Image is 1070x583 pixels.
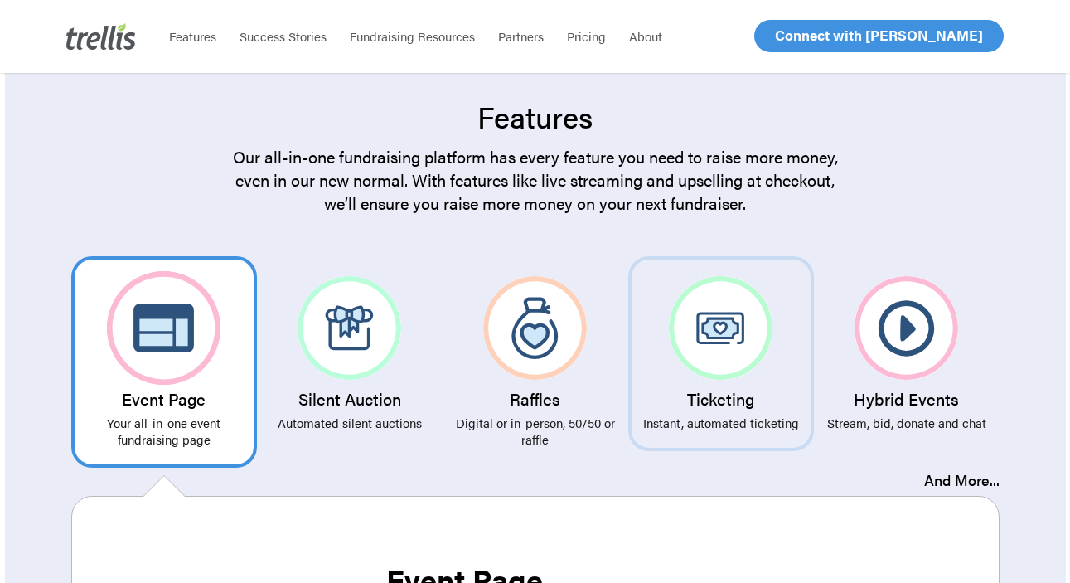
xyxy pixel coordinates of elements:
a: Partners [487,28,555,45]
span: Features [169,27,216,45]
span: Fundraising Resources [350,27,475,45]
a: Success Stories [228,28,338,45]
h3: Silent Auction [269,390,431,408]
h2: Features [71,100,1000,134]
span: Pricing [567,27,606,45]
img: Raffles [483,276,587,380]
img: Hybrid Events [855,276,958,380]
span: Connect with [PERSON_NAME] [775,25,983,45]
span: Success Stories [240,27,327,45]
a: Raffles Digital or in-person, 50/50 or raffle [443,256,628,468]
p: Automated silent auctions [269,415,431,431]
a: Hybrid Events Stream, bid, donate and chat [814,256,1000,451]
a: Ticketing Instant, automated ticketing [628,256,814,451]
img: Trellis [66,23,136,50]
h3: Ticketing [640,390,802,408]
span: About [629,27,662,45]
h3: Raffles [454,390,617,408]
p: Instant, automated ticketing [640,415,802,431]
a: Pricing [555,28,617,45]
a: Event Page Your all-in-one event fundraising page [71,256,257,468]
a: Fundraising Resources [338,28,487,45]
a: Silent Auction Automated silent auctions [257,256,443,451]
a: Connect with [PERSON_NAME] [754,20,1004,52]
a: And More... [924,469,1000,490]
h3: Hybrid Events [825,390,988,408]
p: Digital or in-person, 50/50 or raffle [454,415,617,448]
img: Ticketing [669,276,772,380]
p: Your all-in-one event fundraising page [83,415,245,448]
a: About [617,28,674,45]
p: Stream, bid, donate and chat [825,415,988,431]
a: Features [157,28,228,45]
p: Our all-in-one fundraising platform has every feature you need to raise more money, even in our n... [225,145,846,215]
span: Partners [498,27,544,45]
img: Silent Auction [298,276,401,380]
h3: Event Page [83,390,245,408]
img: Event Page [107,271,221,386]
